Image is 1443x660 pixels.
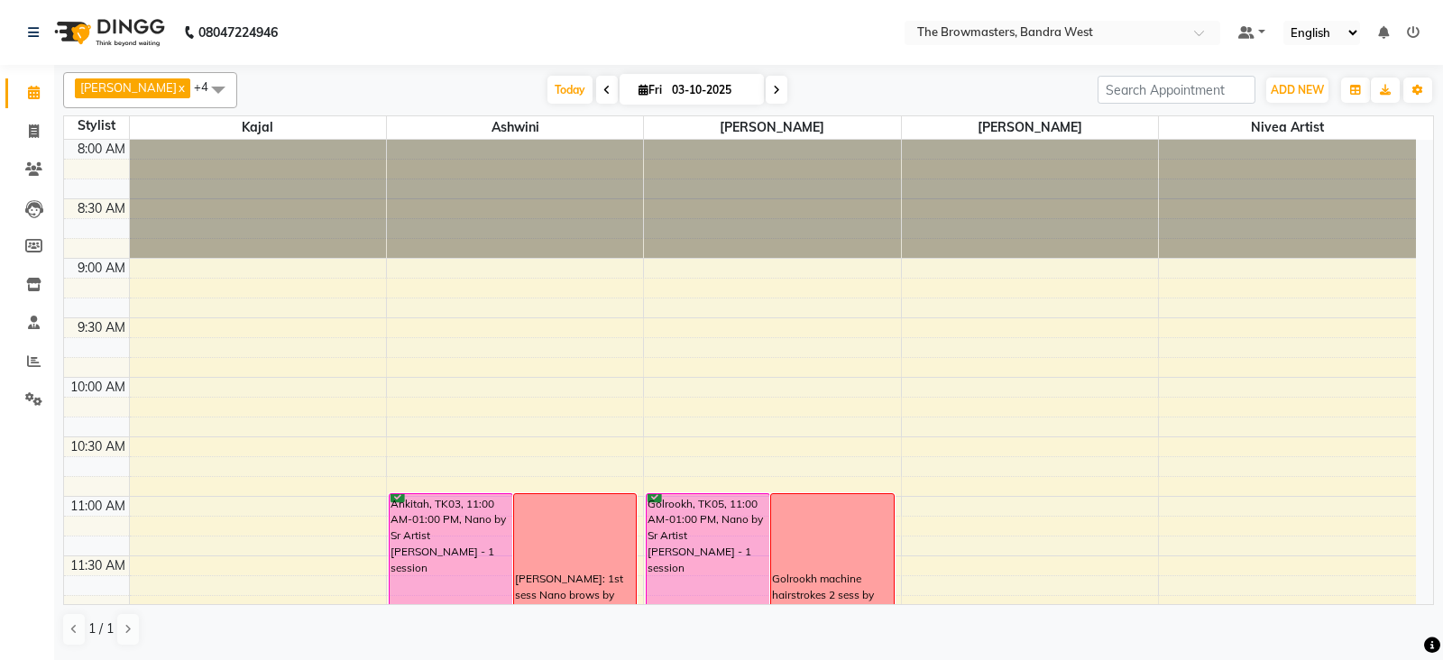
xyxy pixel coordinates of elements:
[67,556,129,575] div: 11:30 AM
[74,140,129,159] div: 8:00 AM
[198,7,278,58] b: 08047224946
[902,116,1158,139] span: [PERSON_NAME]
[88,619,114,638] span: 1 / 1
[74,318,129,337] div: 9:30 AM
[666,77,757,104] input: 2025-10-03
[1266,78,1328,103] button: ADD NEW
[515,571,636,651] div: [PERSON_NAME]: 1st sess Nano brows by [PERSON_NAME], paid 5k pend 47746 - [PERSON_NAME]
[74,199,129,218] div: 8:30 AM
[130,116,386,139] span: Kajal
[177,80,185,95] a: x
[46,7,170,58] img: logo
[1098,76,1255,104] input: Search Appointment
[547,76,593,104] span: Today
[74,259,129,278] div: 9:00 AM
[67,437,129,456] div: 10:30 AM
[80,80,177,95] span: [PERSON_NAME]
[1159,116,1416,139] span: Nivea Artist
[772,571,893,651] div: Golrookh machine hairstrokes 2 sess by [PERSON_NAME] 5k paid 57055 pending -nivea
[634,83,666,96] span: Fri
[1271,83,1324,96] span: ADD NEW
[67,378,129,397] div: 10:00 AM
[387,116,643,139] span: Ashwini
[644,116,900,139] span: [PERSON_NAME]
[194,79,222,94] span: +4
[67,497,129,516] div: 11:00 AM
